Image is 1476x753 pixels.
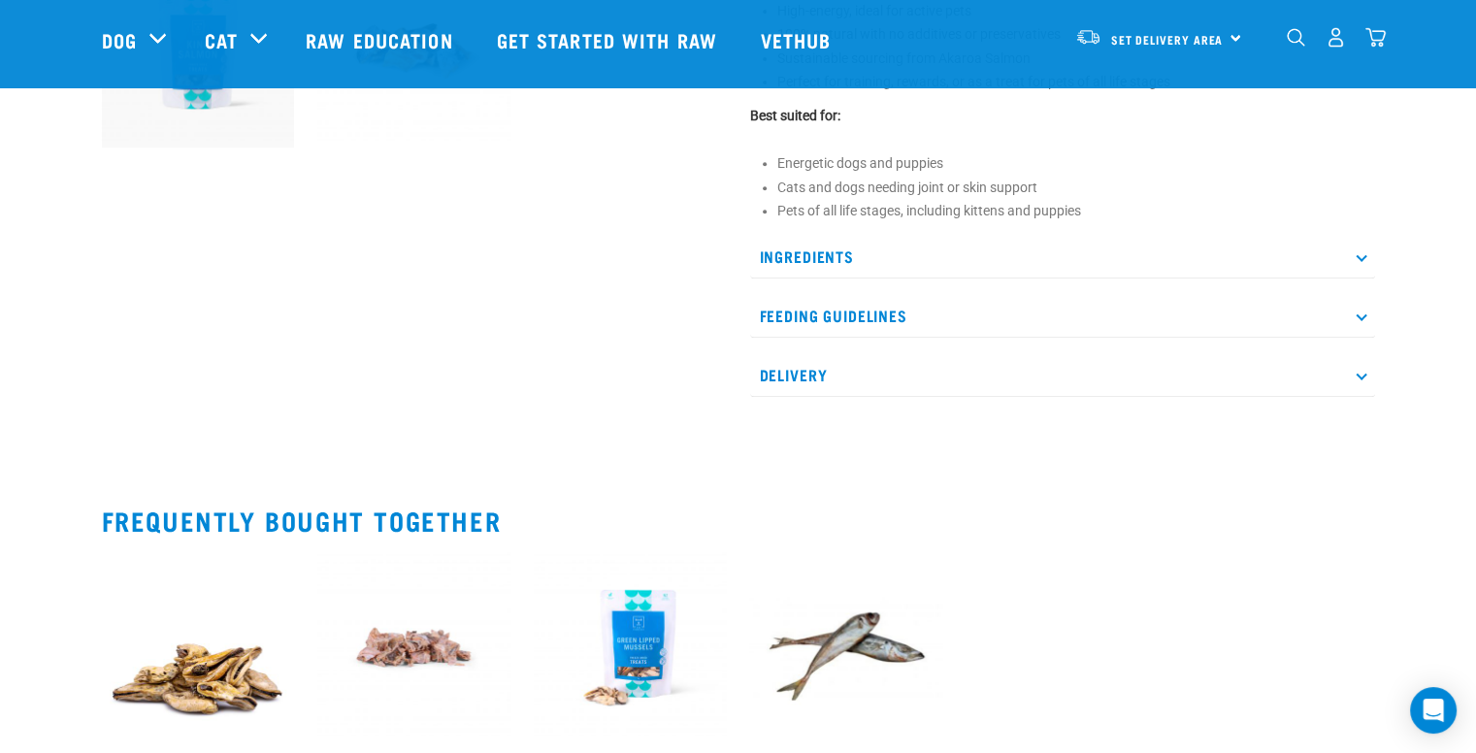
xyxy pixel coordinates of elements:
[1287,28,1305,47] img: home-icon-1@2x.png
[750,235,1375,278] p: Ingredients
[777,153,1375,174] li: Energetic dogs and puppies
[317,551,510,744] img: Dried Ling Skin 1701
[1326,27,1346,48] img: user.png
[741,1,856,79] a: Vethub
[750,353,1375,397] p: Delivery
[477,1,741,79] a: Get started with Raw
[286,1,476,79] a: Raw Education
[205,25,238,54] a: Cat
[750,108,840,123] strong: Best suited for:
[777,201,1375,221] li: Pets of all life stages, including kittens and puppies
[102,506,1375,536] h2: Frequently bought together
[1111,36,1224,43] span: Set Delivery Area
[1075,28,1101,46] img: van-moving.png
[750,294,1375,338] p: Feeding Guidelines
[1365,27,1386,48] img: home-icon@2x.png
[1410,687,1457,734] div: Open Intercom Messenger
[102,25,137,54] a: Dog
[102,551,295,744] img: 1306 Freeze Dried Mussels 01
[534,551,727,744] img: RE Product Shoot 2023 Nov8551
[749,551,942,744] img: Jack Mackarel Sparts Raw Fish For Dogs
[777,178,1375,198] li: Cats and dogs needing joint or skin support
